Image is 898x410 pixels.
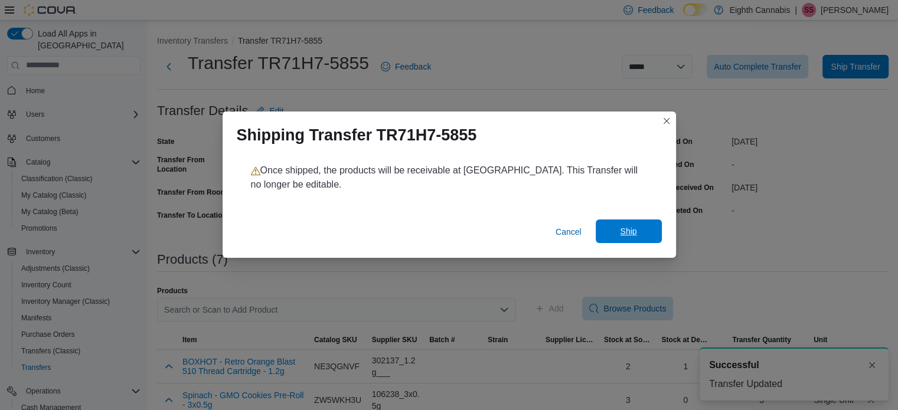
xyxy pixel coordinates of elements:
[237,126,477,145] h1: Shipping Transfer TR71H7-5855
[251,163,648,192] p: Once shipped, the products will be receivable at [GEOGRAPHIC_DATA]. This Transfer will no longer ...
[551,220,586,244] button: Cancel
[659,114,674,128] button: Closes this modal window
[556,226,582,238] span: Cancel
[596,219,662,243] button: Ship
[620,225,636,237] span: Ship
